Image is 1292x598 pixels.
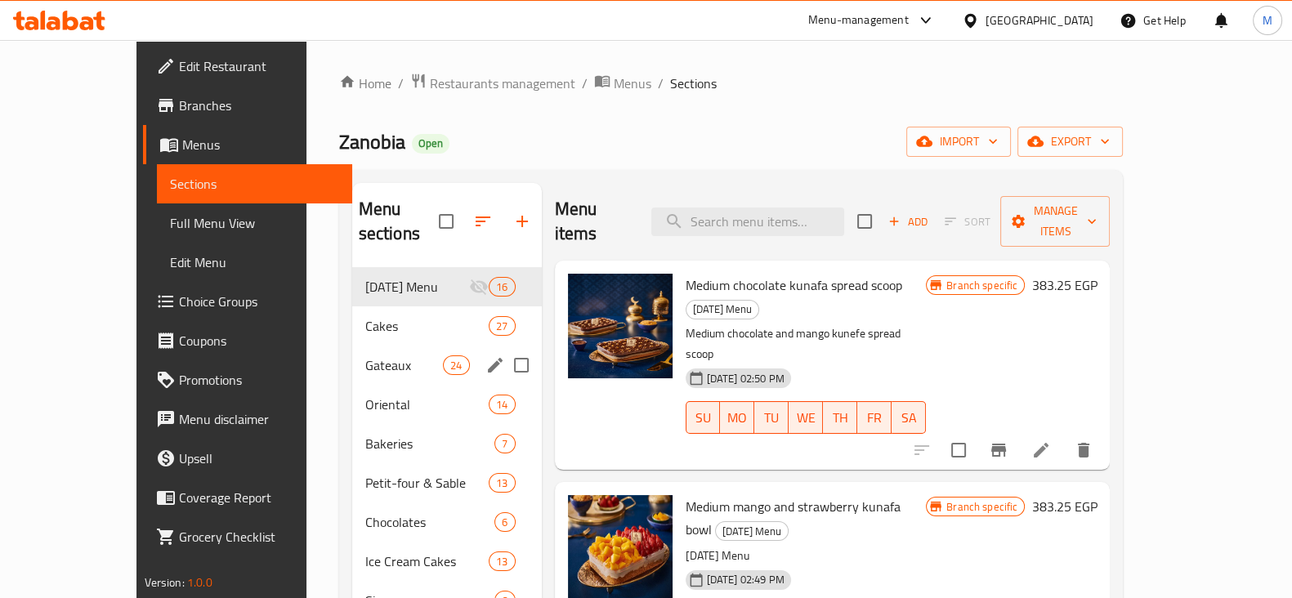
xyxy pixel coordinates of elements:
span: 27 [490,319,514,334]
button: delete [1064,431,1103,470]
button: SA [892,401,926,434]
span: Sort sections [463,202,503,241]
div: Ramadan Menu [715,521,789,541]
span: 1.0.0 [187,572,212,593]
a: Menu disclaimer [143,399,352,439]
div: Cakes [365,316,490,336]
span: Oriental [365,395,490,414]
button: Add section [503,202,542,241]
img: Medium chocolate kunafa spread scoop [568,274,673,378]
button: Manage items [1000,196,1110,247]
div: items [489,473,515,493]
li: / [398,74,404,93]
a: Choice Groups [143,282,352,321]
span: Coverage Report [179,488,339,507]
p: Medium chocolate and mango kunefe spread scoop [686,324,927,364]
span: Zanobia [339,123,405,160]
div: Ramadan Menu [686,300,759,319]
div: Cakes27 [352,306,542,346]
div: items [489,551,515,571]
span: 13 [490,554,514,569]
span: Menus [182,135,339,154]
span: Choice Groups [179,292,339,311]
div: Menu-management [808,11,909,30]
span: TH [829,406,851,430]
div: items [494,434,515,453]
div: Ramadan Menu [365,277,470,297]
a: Edit menu item [1031,440,1051,460]
a: Coupons [143,321,352,360]
h6: 383.25 EGP [1031,274,1097,297]
button: TH [823,401,857,434]
span: Edit Restaurant [179,56,339,76]
a: Edit Restaurant [143,47,352,86]
div: items [489,316,515,336]
span: Branch specific [940,278,1024,293]
span: Upsell [179,448,339,468]
button: edit [483,353,507,377]
span: Version: [145,572,185,593]
a: Sections [157,164,352,203]
span: Select section [847,204,882,239]
span: Bakeries [365,434,495,453]
button: TU [754,401,789,434]
div: Bakeries7 [352,424,542,463]
button: Add [882,209,934,234]
span: 14 [490,397,514,413]
span: Manage items [1013,201,1097,242]
span: Add item [882,209,934,234]
span: [DATE] 02:50 PM [700,371,791,386]
span: [DATE] Menu [686,300,758,319]
span: Promotions [179,370,339,390]
button: SU [686,401,721,434]
div: Gateaux24edit [352,346,542,385]
span: [DATE] 02:49 PM [700,572,791,587]
nav: breadcrumb [339,73,1124,94]
span: Select all sections [429,204,463,239]
span: 7 [495,436,514,452]
span: Menus [614,74,651,93]
a: Promotions [143,360,352,399]
span: [DATE] Menu [365,277,470,297]
span: Branch specific [940,499,1024,515]
span: Gateaux [365,355,444,375]
span: Medium chocolate kunafa spread scoop [686,273,902,297]
div: items [489,277,515,297]
button: import [906,127,1011,157]
button: FR [857,401,892,434]
a: Menus [143,125,352,164]
a: Edit Menu [157,243,352,282]
span: FR [864,406,885,430]
button: export [1017,127,1123,157]
span: [DATE] Menu [716,522,788,541]
div: Oriental14 [352,385,542,424]
span: Sections [670,74,717,93]
svg: Inactive section [469,277,489,297]
a: Home [339,74,391,93]
a: Full Menu View [157,203,352,243]
a: Restaurants management [410,73,575,94]
h2: Menu items [555,197,633,246]
span: SA [898,406,919,430]
span: 13 [490,475,514,491]
span: Medium mango and strawberry kunafa bowl [686,494,901,542]
div: items [494,512,515,532]
a: Grocery Checklist [143,517,352,556]
a: Upsell [143,439,352,478]
a: Coverage Report [143,478,352,517]
div: [GEOGRAPHIC_DATA] [986,11,1093,29]
span: Add [886,212,930,231]
span: Branches [179,96,339,115]
div: Chocolates6 [352,502,542,542]
span: Chocolates [365,512,495,532]
span: Grocery Checklist [179,527,339,547]
span: Coupons [179,331,339,350]
span: 24 [444,358,468,373]
span: Select to update [941,433,976,467]
button: MO [720,401,754,434]
p: [DATE] Menu [686,546,927,566]
span: 6 [495,515,514,530]
span: Open [412,136,449,150]
a: Menus [594,73,651,94]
